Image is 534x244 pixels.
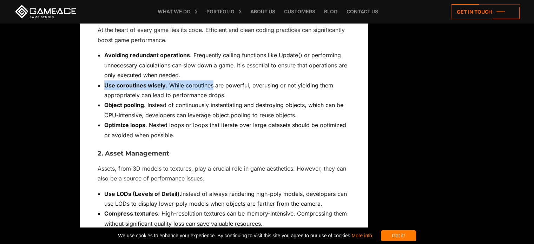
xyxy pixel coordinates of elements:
li: . While coroutines are powerful, overusing or not yielding them appropriately can lead to perform... [104,80,350,100]
div: Got it! [381,230,416,241]
li: Instead of always rendering high-poly models, developers can use LODs to display lower-poly model... [104,189,350,209]
p: At the heart of every game lies its code. Efficient and clean coding practices can significantly ... [98,25,350,45]
li: . Instead of continuously instantiating and destroying objects, which can be CPU-intensive, devel... [104,100,350,120]
strong: Use LODs (Levels of Detail). [104,190,181,197]
li: . Nested loops or loops that iterate over large datasets should be optimized or avoided when poss... [104,120,350,140]
strong: Optimize loops [104,121,145,128]
strong: Use coroutines wisely [104,82,166,89]
li: . Frequently calling functions like Update() or performing unnecessary calculations can slow down... [104,50,350,80]
strong: Object pooling [104,101,144,108]
li: . High-resolution textures can be memory-intensive. Compressing them without significant quality ... [104,209,350,229]
a: Get in touch [451,4,520,19]
h3: 2. Asset Management [98,150,350,157]
a: More info [351,233,372,238]
strong: Avoiding redundant operations [104,52,190,59]
span: We use cookies to enhance your experience. By continuing to visit this site you agree to our use ... [118,230,372,241]
strong: Compress textures [104,210,158,217]
p: Assets, from 3D models to textures, play a crucial role in game aesthetics. However, they can als... [98,164,350,184]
